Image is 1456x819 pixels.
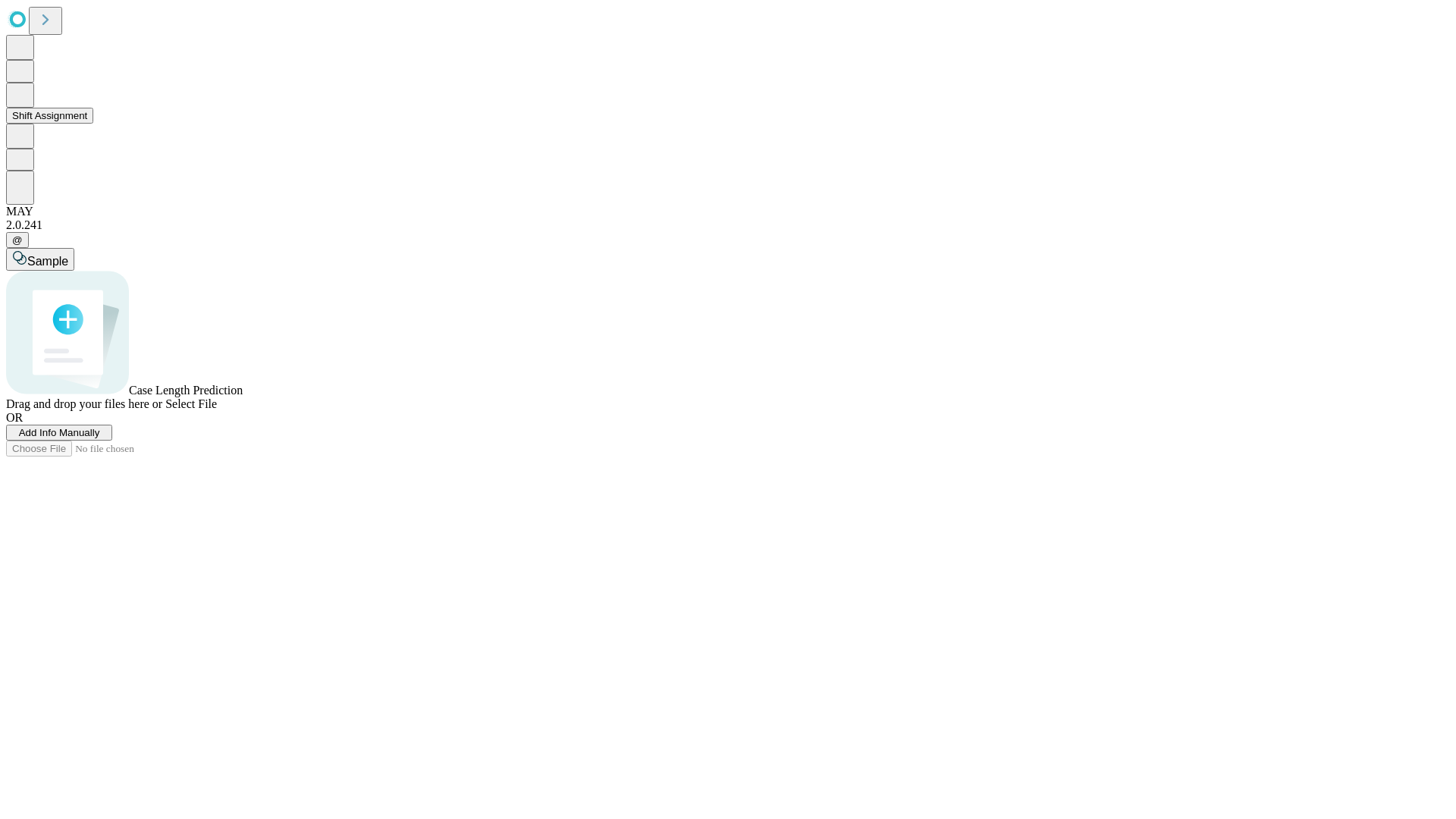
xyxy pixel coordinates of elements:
[6,411,23,424] span: OR
[129,384,243,397] span: Case Length Prediction
[12,234,23,246] span: @
[27,255,68,268] span: Sample
[165,397,217,410] span: Select File
[6,425,112,441] button: Add Info Manually
[6,108,93,124] button: Shift Assignment
[6,232,29,248] button: @
[6,248,74,271] button: Sample
[6,205,1450,218] div: MAY
[6,218,1450,232] div: 2.0.241
[6,397,162,410] span: Drag and drop your files here or
[19,427,100,438] span: Add Info Manually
